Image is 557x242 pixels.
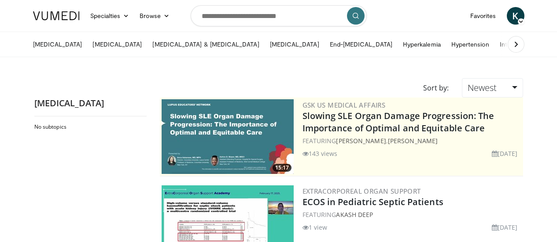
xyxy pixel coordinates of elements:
li: [DATE] [492,223,518,232]
a: Browse [134,7,175,25]
a: Hypertension [446,36,494,53]
h2: [MEDICAL_DATA] [34,98,147,109]
span: 15:17 [273,164,291,172]
input: Search topics, interventions [191,5,367,26]
a: [MEDICAL_DATA] & [MEDICAL_DATA] [147,36,264,53]
a: [MEDICAL_DATA] [28,36,88,53]
h2: No subtopics [34,123,144,130]
a: Slowing SLE Organ Damage Progression: The Importance of Optimal and Equitable Care [302,110,494,134]
a: End-[MEDICAL_DATA] [325,36,398,53]
img: VuMedi Logo [33,11,80,20]
a: 15:17 [162,99,294,174]
a: Specialties [85,7,135,25]
a: [MEDICAL_DATA] [87,36,147,53]
li: [DATE] [492,149,518,158]
img: dff207f3-9236-4a51-a237-9c7125d9f9ab.png.300x170_q85_crop-smart_upscale.jpg [162,99,294,174]
div: FEATURING [302,210,521,219]
a: K [507,7,524,25]
span: Newest [468,82,497,94]
a: [PERSON_NAME] [336,137,386,145]
li: 1 view [302,223,328,232]
a: [PERSON_NAME] [388,137,438,145]
a: Extracorporeal Organ Support [302,187,421,195]
a: Newest [462,78,523,98]
div: Sort by: [417,78,455,98]
a: [MEDICAL_DATA] [265,36,325,53]
a: Favorites [465,7,502,25]
a: GSK US Medical Affairs [302,101,386,109]
a: Hyperkalemia [398,36,446,53]
a: ECOS in Pediatric Septic Patients [302,196,443,208]
a: Akash Deep [336,210,373,219]
div: FEATURING , [302,136,521,145]
li: 143 views [302,149,338,158]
